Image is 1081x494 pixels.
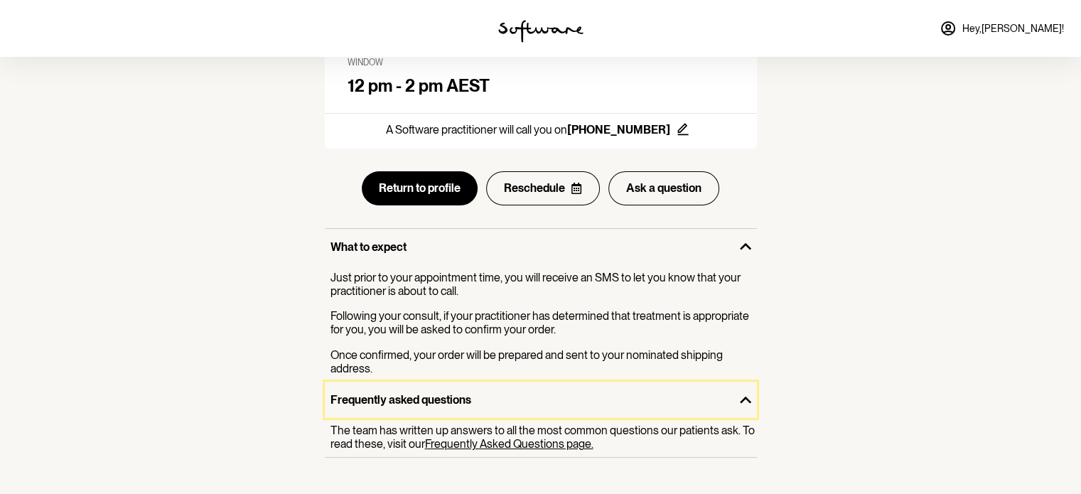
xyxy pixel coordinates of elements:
[486,171,600,205] button: Reschedule
[608,171,719,205] button: Ask a question
[498,20,583,43] img: software logo
[325,418,757,456] div: Frequently asked questions
[567,124,670,137] strong: [PHONE_NUMBER]
[348,58,383,68] span: Window
[330,393,728,407] p: Frequently asked questions
[330,271,757,298] p: Just prior to your appointment time, you will receive an SMS to let you know that your practition...
[330,424,757,451] p: The team has written up answers to all the most common questions our patients ask. To read these,...
[325,265,757,381] div: What to expect
[348,76,734,97] h4: 12 pm - 2 pm AEST
[362,171,478,205] button: Return to profile
[325,382,757,418] button: Frequently asked questions
[425,437,593,451] a: Frequently Asked Questions page.
[931,11,1072,45] a: Hey,[PERSON_NAME]!
[330,348,757,375] p: Once confirmed, your order will be prepared and sent to your nominated shipping address.
[330,309,757,336] p: Following your consult, if your practitioner has determined that treatment is appropriate for you...
[962,23,1064,35] span: Hey, [PERSON_NAME] !
[386,122,696,139] p: A Software practitioner will call you on
[325,229,757,265] button: What to expect
[330,240,728,254] p: What to expect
